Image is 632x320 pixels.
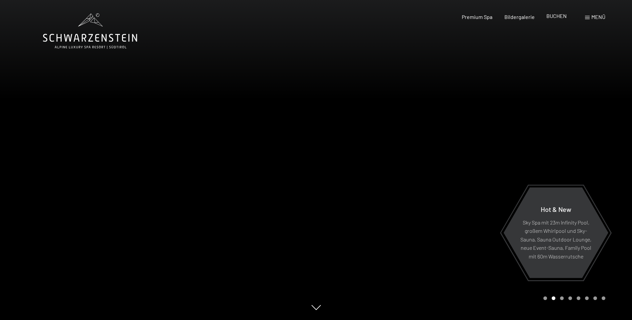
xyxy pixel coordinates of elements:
div: Carousel Page 7 [593,296,597,300]
div: Carousel Page 2 (Current Slide) [552,296,555,300]
div: Carousel Page 5 [577,296,580,300]
span: Menü [591,14,605,20]
a: Bildergalerie [504,14,535,20]
div: Carousel Page 1 [543,296,547,300]
div: Carousel Pagination [541,296,605,300]
span: Hot & New [541,205,571,213]
p: Sky Spa mit 23m Infinity Pool, großem Whirlpool und Sky-Sauna, Sauna Outdoor Lounge, neue Event-S... [520,218,592,260]
a: Premium Spa [462,14,492,20]
a: Hot & New Sky Spa mit 23m Infinity Pool, großem Whirlpool und Sky-Sauna, Sauna Outdoor Lounge, ne... [503,187,609,278]
a: BUCHEN [546,13,567,19]
div: Carousel Page 8 [602,296,605,300]
div: Carousel Page 6 [585,296,589,300]
div: Carousel Page 3 [560,296,564,300]
div: Carousel Page 4 [568,296,572,300]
